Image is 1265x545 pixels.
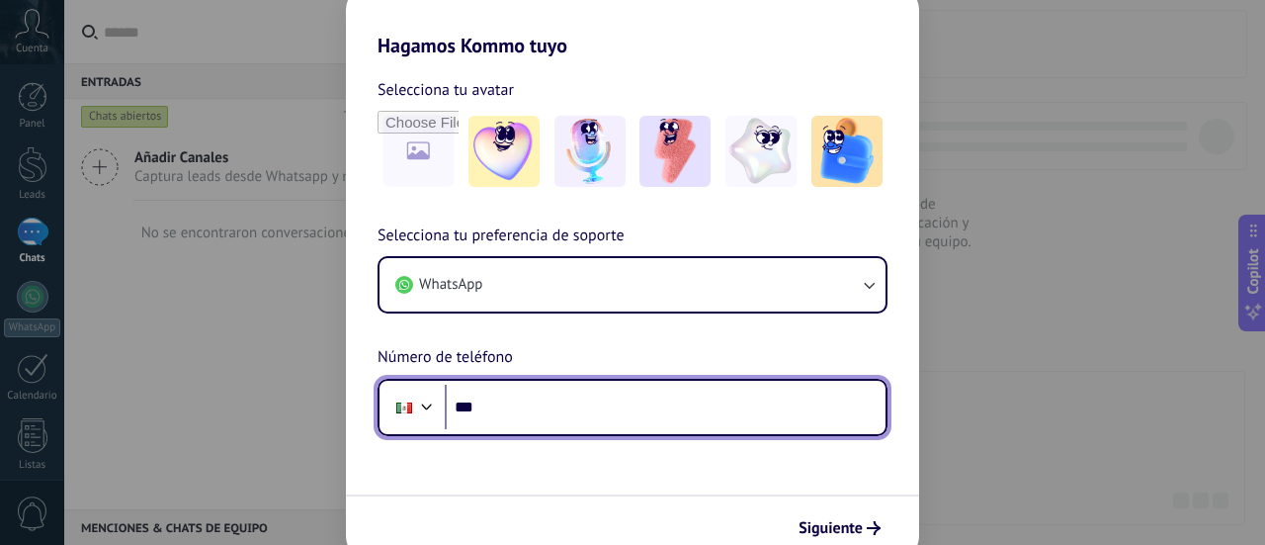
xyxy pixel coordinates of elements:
img: -3.jpeg [639,116,711,187]
img: -2.jpeg [554,116,626,187]
div: Mexico: + 52 [385,387,423,428]
span: Siguiente [799,521,863,535]
span: Selecciona tu avatar [378,77,514,103]
span: Número de teléfono [378,345,513,371]
span: Selecciona tu preferencia de soporte [378,224,625,249]
span: WhatsApp [419,275,482,295]
img: -5.jpeg [811,116,883,187]
button: Siguiente [790,511,889,545]
button: WhatsApp [379,258,885,312]
img: -4.jpeg [725,116,797,187]
img: -1.jpeg [468,116,540,187]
